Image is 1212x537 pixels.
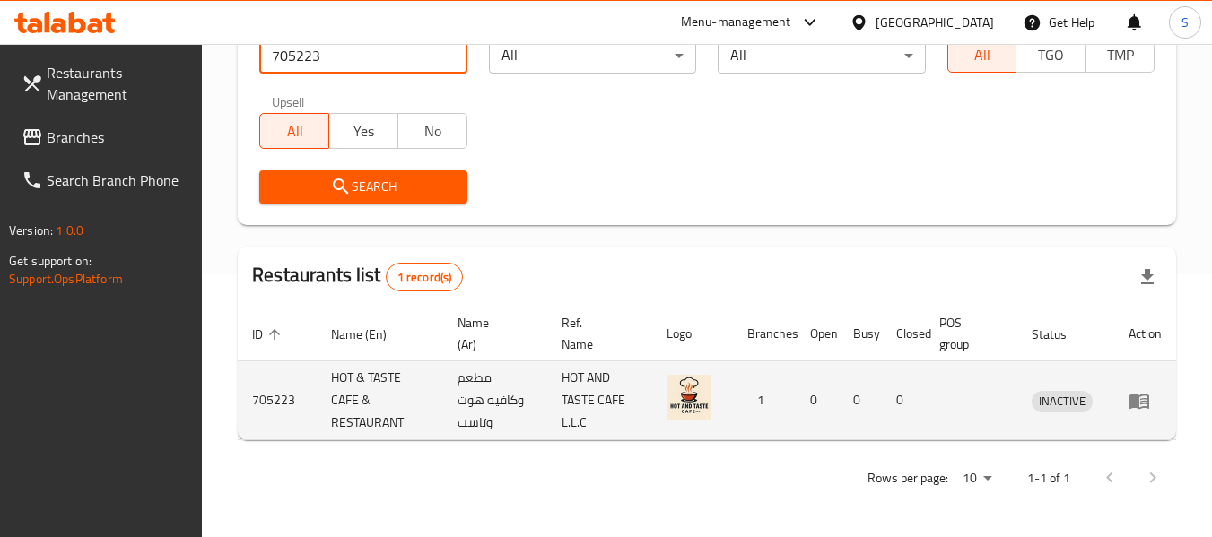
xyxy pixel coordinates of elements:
td: 705223 [238,361,317,440]
button: TGO [1016,37,1086,73]
span: Restaurants Management [47,62,188,105]
span: Yes [336,118,391,144]
div: INACTIVE [1032,391,1093,412]
span: All [955,42,1010,68]
a: Branches [7,116,203,159]
th: Open [796,307,839,361]
td: HOT AND TASTE CAFE L.L.C [547,361,651,440]
span: Search Branch Phone [47,169,188,191]
span: POS group [939,312,996,355]
td: 0 [882,361,925,440]
p: 1-1 of 1 [1027,467,1070,489]
span: Version: [9,219,53,242]
span: S [1181,13,1189,32]
span: All [267,118,322,144]
th: Branches [733,307,796,361]
span: Name (En) [331,324,410,345]
h2: Restaurants list [252,262,463,291]
div: Export file [1126,256,1169,299]
span: Status [1032,324,1090,345]
td: HOT & TASTE CAFE & RESTAURANT [317,361,443,440]
div: Rows per page: [955,465,998,492]
button: All [947,37,1017,73]
span: TMP [1093,42,1147,68]
span: INACTIVE [1032,391,1093,411]
div: Menu [1129,390,1162,411]
span: No [405,118,460,144]
span: Search [274,176,452,198]
span: TGO [1024,42,1078,68]
span: 1 record(s) [387,269,463,286]
button: No [397,113,467,149]
th: Logo [652,307,733,361]
button: Yes [328,113,398,149]
span: 1.0.0 [56,219,83,242]
div: All [718,38,925,74]
a: Restaurants Management [7,51,203,116]
span: ID [252,324,286,345]
table: enhanced table [238,307,1176,440]
td: مطعم وكافيه هوت وتاست [443,361,547,440]
th: Busy [839,307,882,361]
a: Search Branch Phone [7,159,203,202]
img: HOT & TASTE CAFE & RESTAURANT [667,375,711,420]
span: Branches [47,126,188,148]
p: Rows per page: [868,467,948,489]
td: 0 [839,361,882,440]
button: Search [259,170,466,204]
input: Search for restaurant name or ID.. [259,38,466,74]
div: Menu-management [681,12,791,33]
div: Total records count [386,263,464,291]
th: Closed [882,307,925,361]
th: Action [1114,307,1176,361]
td: 0 [796,361,839,440]
button: All [259,113,329,149]
span: Get support on: [9,249,92,273]
div: All [489,38,696,74]
button: TMP [1085,37,1155,73]
td: 1 [733,361,796,440]
label: Upsell [272,95,305,108]
div: [GEOGRAPHIC_DATA] [876,13,994,32]
span: Ref. Name [562,312,630,355]
a: Support.OpsPlatform [9,267,123,290]
span: Name (Ar) [458,312,526,355]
